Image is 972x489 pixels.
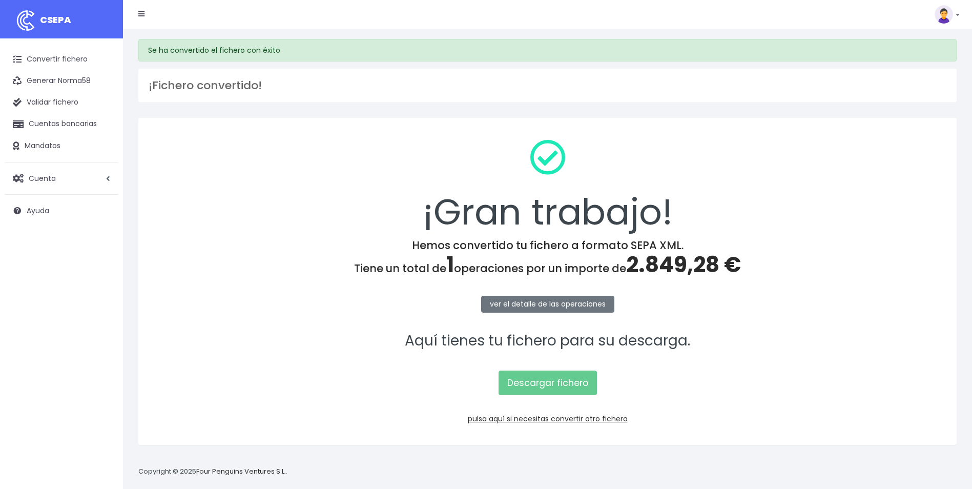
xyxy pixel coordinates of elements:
a: ver el detalle de las operaciones [481,296,614,313]
div: ¡Gran trabajo! [152,131,943,239]
p: Copyright © 2025 . [138,466,287,477]
a: pulsa aquí si necesitas convertir otro fichero [468,414,628,424]
h3: ¡Fichero convertido! [149,79,946,92]
a: Convertir fichero [5,49,118,70]
a: Four Penguins Ventures S.L. [196,466,286,476]
a: Ayuda [5,200,118,221]
a: Generar Norma58 [5,70,118,92]
h4: Hemos convertido tu fichero a formato SEPA XML. Tiene un total de operaciones por un importe de [152,239,943,278]
p: Aquí tienes tu fichero para su descarga. [152,330,943,353]
a: Cuentas bancarias [5,113,118,135]
span: Ayuda [27,206,49,216]
span: Cuenta [29,173,56,183]
span: CSEPA [40,13,71,26]
a: Cuenta [5,168,118,189]
span: 2.849,28 € [626,250,741,280]
a: Descargar fichero [499,371,597,395]
img: logo [13,8,38,33]
a: Mandatos [5,135,118,157]
a: Validar fichero [5,92,118,113]
div: Se ha convertido el fichero con éxito [138,39,957,62]
img: profile [935,5,953,24]
span: 1 [446,250,454,280]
